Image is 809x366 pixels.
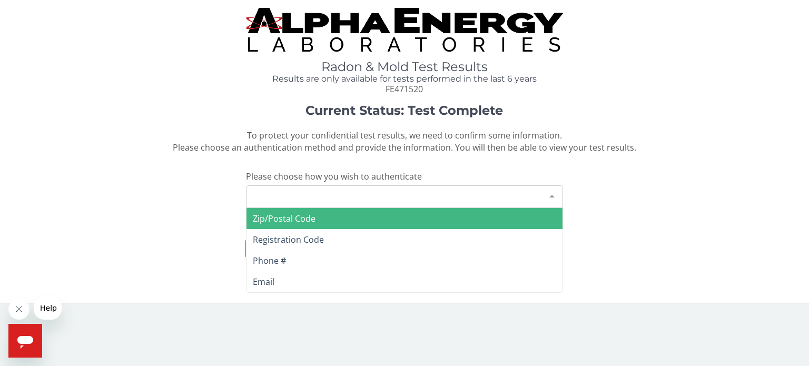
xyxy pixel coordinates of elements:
h1: Radon & Mold Test Results [246,60,563,74]
img: TightCrop.jpg [246,8,563,52]
strong: Current Status: Test Complete [305,103,503,118]
iframe: Close message [8,299,29,320]
span: Please choose how you wish to authenticate [246,171,422,182]
span: Phone # [253,255,286,266]
span: FE471520 [386,83,423,95]
iframe: Button to launch messaging window [8,324,42,358]
span: Registration Code [253,234,324,245]
iframe: Message from company [34,296,62,320]
h4: Results are only available for tests performed in the last 6 years [246,74,563,84]
span: Email [253,276,274,288]
span: To protect your confidential test results, we need to confirm some information. Please choose an ... [173,130,636,153]
span: Zip/Postal Code [253,213,315,224]
button: I need help [245,239,563,258]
